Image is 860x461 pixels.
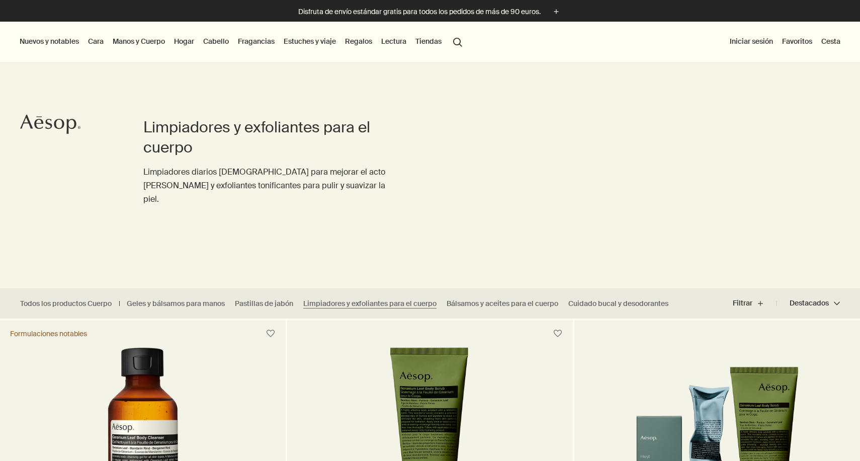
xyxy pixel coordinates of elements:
[20,299,112,309] a: Todos los productos Cuerpo
[728,22,842,62] nav: supplementary
[20,114,80,134] svg: Aesop
[236,35,277,48] a: Fragancias
[10,329,87,338] div: Formulaciones notables
[449,32,467,51] button: Abrir la búsqueda
[343,35,374,48] a: Regalos
[549,325,567,343] button: Guardar en favoritos
[379,35,408,48] a: Lectura
[447,299,558,309] a: Bálsamos y aceites para el cuerpo
[777,291,840,316] button: Destacados
[143,117,390,158] h1: Limpiadores y exfoliantes para el cuerpo
[201,35,231,48] a: Cabello
[733,291,777,316] button: Filtrar
[18,35,81,48] button: Nuevos y notables
[282,35,338,48] a: Estuches y viaje
[127,299,225,309] a: Geles y bálsamos para manos
[298,6,562,18] button: Disfruta de envío estándar gratis para todos los pedidos de más de 90 euros.
[728,35,775,48] button: Iniciar sesión
[143,165,390,206] p: Limpiadores diarios [DEMOGRAPHIC_DATA] para mejorar el acto [PERSON_NAME] y exfoliantes tonifican...
[298,7,541,17] p: Disfruta de envío estándar gratis para todos los pedidos de más de 90 euros.
[18,22,467,62] nav: primary
[111,35,167,48] a: Manos y Cuerpo
[18,112,83,139] a: Aesop
[413,35,444,48] button: Tiendas
[86,35,106,48] a: Cara
[568,299,668,309] a: Cuidado bucal y desodorantes
[262,325,280,343] button: Guardar en favoritos
[303,299,437,309] a: Limpiadores y exfoliantes para el cuerpo
[780,35,814,48] a: Favoritos
[172,35,196,48] a: Hogar
[235,299,293,309] a: Pastillas de jabón
[819,35,842,48] button: Cesta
